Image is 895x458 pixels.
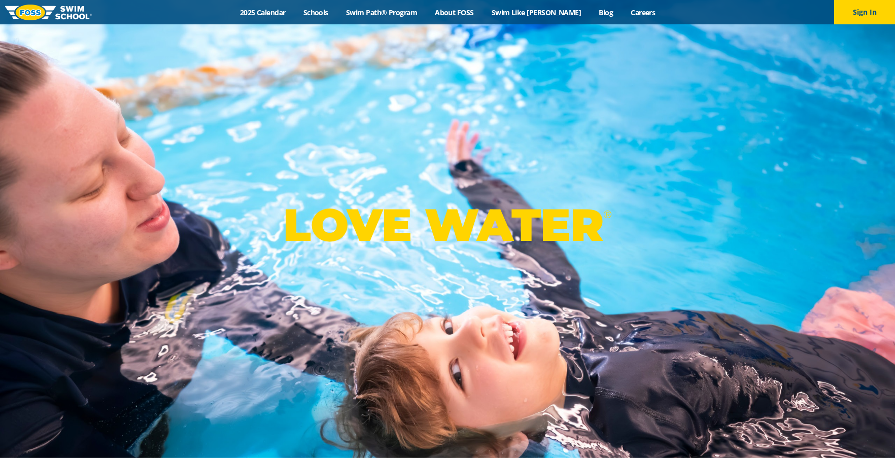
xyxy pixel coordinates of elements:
sup: ® [603,208,611,221]
p: LOVE WATER [283,198,611,252]
a: 2025 Calendar [231,8,294,17]
img: FOSS Swim School Logo [5,5,92,20]
a: About FOSS [426,8,483,17]
a: Schools [294,8,337,17]
a: Swim Path® Program [337,8,426,17]
a: Careers [622,8,664,17]
a: Blog [590,8,622,17]
a: Swim Like [PERSON_NAME] [483,8,590,17]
